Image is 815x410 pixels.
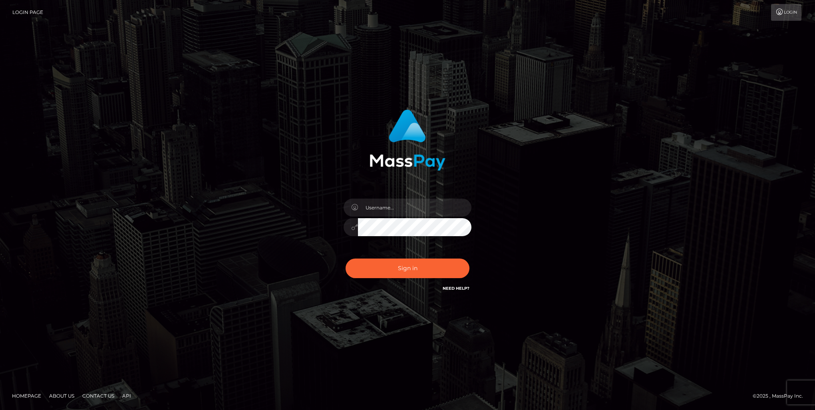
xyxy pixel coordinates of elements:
[753,392,809,400] div: © 2025 , MassPay Inc.
[79,390,117,402] a: Contact Us
[46,390,78,402] a: About Us
[358,199,471,217] input: Username...
[370,109,445,171] img: MassPay Login
[771,4,801,21] a: Login
[12,4,43,21] a: Login Page
[346,259,469,278] button: Sign in
[119,390,134,402] a: API
[9,390,44,402] a: Homepage
[443,286,469,291] a: Need Help?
